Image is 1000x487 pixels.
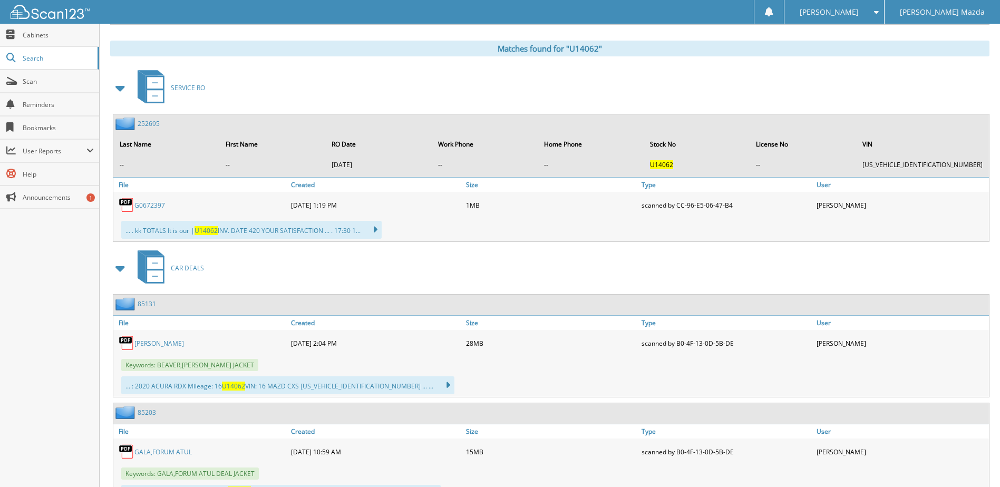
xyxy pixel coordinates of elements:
[134,447,192,456] a: GALA,FORUM ATUL
[171,83,205,92] span: SERVICE RO
[326,156,431,173] td: [DATE]
[463,333,638,354] div: 28MB
[814,194,989,216] div: [PERSON_NAME]
[288,441,463,462] div: [DATE] 10:59 AM
[900,9,985,15] span: [PERSON_NAME] Mazda
[114,133,219,155] th: Last Name
[639,316,814,330] a: Type
[463,424,638,439] a: Size
[814,333,989,354] div: [PERSON_NAME]
[645,133,750,155] th: Stock No
[114,156,219,173] td: --
[857,156,988,173] td: [US_VEHICLE_IDENTIFICATION_NUMBER]
[463,441,638,462] div: 15MB
[220,133,325,155] th: First Name
[463,316,638,330] a: Size
[113,424,288,439] a: File
[288,424,463,439] a: Created
[23,193,94,202] span: Announcements
[433,133,538,155] th: Work Phone
[138,299,156,308] a: 85131
[639,178,814,192] a: Type
[23,123,94,132] span: Bookmarks
[814,424,989,439] a: User
[119,444,134,460] img: PDF.png
[639,333,814,354] div: scanned by B0-4F-13-0D-5B-DE
[113,316,288,330] a: File
[222,382,245,391] span: U14062
[814,316,989,330] a: User
[115,117,138,130] img: folder2.png
[138,408,156,417] a: 85203
[171,264,204,272] span: CAR DEALS
[639,194,814,216] div: scanned by CC-96-E5-06-47-B4
[115,297,138,310] img: folder2.png
[751,156,856,173] td: --
[138,119,160,128] a: 252695
[86,193,95,202] div: 1
[751,133,856,155] th: License No
[539,133,644,155] th: Home Phone
[119,197,134,213] img: PDF.png
[288,178,463,192] a: Created
[113,178,288,192] a: File
[463,178,638,192] a: Size
[288,194,463,216] div: [DATE] 1:19 PM
[463,194,638,216] div: 1MB
[23,170,94,179] span: Help
[326,133,431,155] th: RO Date
[23,77,94,86] span: Scan
[134,339,184,348] a: [PERSON_NAME]
[131,247,204,289] a: CAR DEALS
[110,41,989,56] div: Matches found for "U14062"
[131,67,205,109] a: SERVICE RO
[639,441,814,462] div: scanned by B0-4F-13-0D-5B-DE
[539,156,644,173] td: --
[650,160,673,169] span: U14062
[195,226,218,235] span: U14062
[814,441,989,462] div: [PERSON_NAME]
[639,424,814,439] a: Type
[800,9,859,15] span: [PERSON_NAME]
[23,54,92,63] span: Search
[121,221,382,239] div: ... . kk TOTALS It is our | INV. DATE 420 YOUR SATISFACTION ... . 17:30 1...
[121,359,258,371] span: Keywords: BEAVER,[PERSON_NAME] JACKET
[11,5,90,19] img: scan123-logo-white.svg
[115,406,138,419] img: folder2.png
[288,333,463,354] div: [DATE] 2:04 PM
[23,147,86,155] span: User Reports
[220,156,325,173] td: --
[134,201,165,210] a: G0672397
[23,100,94,109] span: Reminders
[121,467,259,480] span: Keywords: GALA,FORUM ATUL DEAL JACKET
[288,316,463,330] a: Created
[23,31,94,40] span: Cabinets
[814,178,989,192] a: User
[119,335,134,351] img: PDF.png
[121,376,454,394] div: ... : 2020 ACURA RDX Mileage: 16 VIN: 16 MAZD CXS [US_VEHICLE_IDENTIFICATION_NUMBER] ... ...
[857,133,988,155] th: VIN
[433,156,538,173] td: --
